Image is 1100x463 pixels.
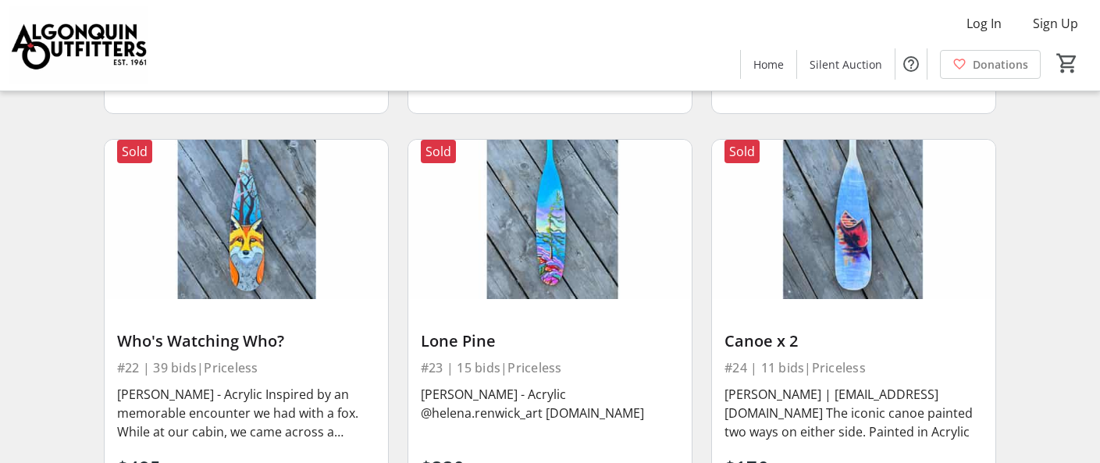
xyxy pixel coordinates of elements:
[421,140,456,163] div: Sold
[421,385,679,422] div: [PERSON_NAME] - Acrylic @helena.renwick_art [DOMAIN_NAME]
[940,50,1041,79] a: Donations
[1053,49,1081,77] button: Cart
[421,332,679,351] div: Lone Pine
[724,385,983,441] div: [PERSON_NAME] | [EMAIL_ADDRESS][DOMAIN_NAME] The iconic canoe painted two ways on either side. Pa...
[810,56,882,73] span: Silent Auction
[724,332,983,351] div: Canoe x 2
[712,140,995,299] img: Canoe x 2
[724,140,760,163] div: Sold
[724,357,983,379] div: #24 | 11 bids | Priceless
[973,56,1028,73] span: Donations
[1020,11,1091,36] button: Sign Up
[895,48,927,80] button: Help
[954,11,1014,36] button: Log In
[753,56,784,73] span: Home
[1033,14,1078,33] span: Sign Up
[797,50,895,79] a: Silent Auction
[117,357,376,379] div: #22 | 39 bids | Priceless
[117,140,152,163] div: Sold
[105,140,388,299] img: Who's Watching Who?
[408,140,692,299] img: Lone Pine
[9,6,148,84] img: Algonquin Outfitters's Logo
[741,50,796,79] a: Home
[117,385,376,441] div: [PERSON_NAME] - Acrylic Inspired by an memorable encounter we had with a fox. While at our cabin,...
[421,357,679,379] div: #23 | 15 bids | Priceless
[967,14,1002,33] span: Log In
[117,332,376,351] div: Who's Watching Who?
